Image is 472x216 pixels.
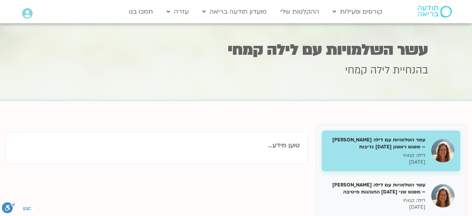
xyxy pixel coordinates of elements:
a: מועדון תודעה בריאה [198,4,271,19]
span: בהנחיית [393,63,428,77]
h5: עשר השלמויות עם לילה [PERSON_NAME] – מפגש ראשון [DATE] נדיבות [328,136,425,150]
span: לילה קמחי [345,63,390,77]
h5: עשר השלמויות עם לילה [PERSON_NAME] – מפגש שני [DATE] התנהגות מיטיבה [328,181,425,195]
p: טוען מידע... [14,140,300,151]
h1: עשר השלמויות עם לילה קמחי [44,42,428,57]
img: תודעה בריאה [418,6,452,17]
p: לילה קמחי [328,197,425,204]
a: תמכו בנו [125,4,157,19]
a: קורסים ופעילות [329,4,386,19]
p: לילה קמחי [328,152,425,159]
a: עזרה [163,4,193,19]
img: עשר השלמויות עם לילה קמחי – מפגש שני 03/10/24 התנהגות מיטיבה [431,184,455,207]
a: ההקלטות שלי [276,4,323,19]
p: [DATE] [328,159,425,165]
p: [DATE] [328,204,425,211]
img: עשר השלמויות עם לילה קמחי – מפגש ראשון 02/10/24 נדיבות [431,139,455,162]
